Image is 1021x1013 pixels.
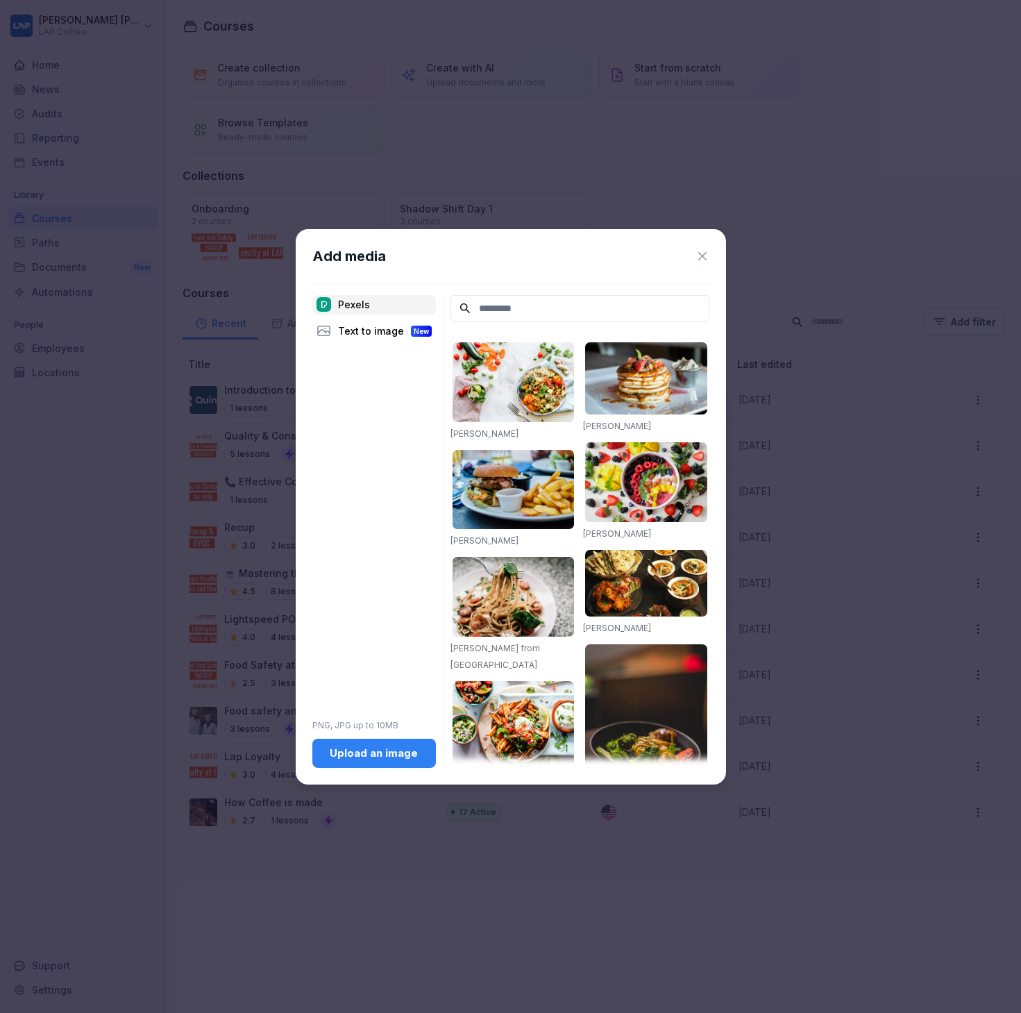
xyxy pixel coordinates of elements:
img: pexels.png [317,297,331,312]
a: [PERSON_NAME] from [GEOGRAPHIC_DATA] [450,643,540,670]
div: New [411,326,432,337]
h1: Add media [312,246,386,267]
p: PNG, JPG up to 10MB [312,719,436,732]
div: Text to image [312,321,436,341]
a: [PERSON_NAME] [583,623,651,633]
div: Pexels [312,295,436,315]
div: Upload an image [323,746,425,761]
a: [PERSON_NAME] [450,428,518,439]
a: [PERSON_NAME] [450,535,518,546]
a: [PERSON_NAME] [583,421,651,431]
a: [PERSON_NAME] [583,528,651,539]
button: Upload an image [312,739,436,768]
